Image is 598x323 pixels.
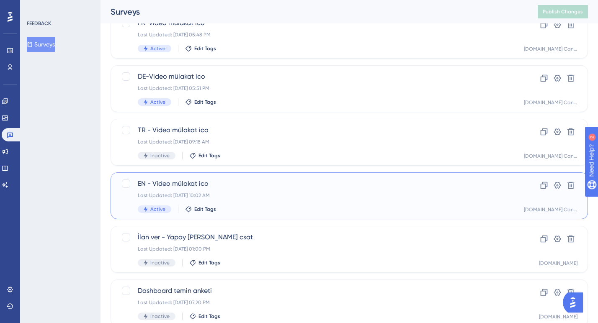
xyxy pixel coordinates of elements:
[189,313,220,320] button: Edit Tags
[563,290,588,315] iframe: UserGuiding AI Assistant Launcher
[138,246,494,252] div: Last Updated: [DATE] 01:00 PM
[138,72,494,82] span: DE-Video mülakat ico
[138,31,494,38] div: Last Updated: [DATE] 05:48 PM
[185,99,216,105] button: Edit Tags
[150,206,165,213] span: Active
[138,85,494,92] div: Last Updated: [DATE] 05:51 PM
[539,260,577,267] div: [DOMAIN_NAME]
[524,99,577,106] div: [DOMAIN_NAME] Candidate Prod
[539,313,577,320] div: [DOMAIN_NAME]
[189,259,220,266] button: Edit Tags
[150,45,165,52] span: Active
[194,99,216,105] span: Edit Tags
[150,152,170,159] span: Inactive
[198,259,220,266] span: Edit Tags
[111,6,517,18] div: Surveys
[138,192,494,199] div: Last Updated: [DATE] 10:02 AM
[27,37,55,52] button: Surveys
[150,99,165,105] span: Active
[194,45,216,52] span: Edit Tags
[198,313,220,320] span: Edit Tags
[543,8,583,15] span: Publish Changes
[524,206,577,213] div: [DOMAIN_NAME] Candidate Prod
[538,5,588,18] button: Publish Changes
[198,152,220,159] span: Edit Tags
[138,138,494,145] div: Last Updated: [DATE] 09:18 AM
[194,206,216,213] span: Edit Tags
[185,206,216,213] button: Edit Tags
[138,179,494,189] span: EN - Video mülakat ico
[189,152,220,159] button: Edit Tags
[185,45,216,52] button: Edit Tags
[524,46,577,52] div: [DOMAIN_NAME] Candidate Prod
[138,286,494,296] span: Dashboard temin anketi
[150,259,170,266] span: Inactive
[524,153,577,159] div: [DOMAIN_NAME] Candidate Prod
[138,232,494,242] span: İlan ver - Yapay [PERSON_NAME] csat
[27,20,51,27] div: FEEDBACK
[150,313,170,320] span: Inactive
[20,2,52,12] span: Need Help?
[138,125,494,135] span: TR - Video mülakat ico
[138,299,494,306] div: Last Updated: [DATE] 07:20 PM
[58,4,61,11] div: 2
